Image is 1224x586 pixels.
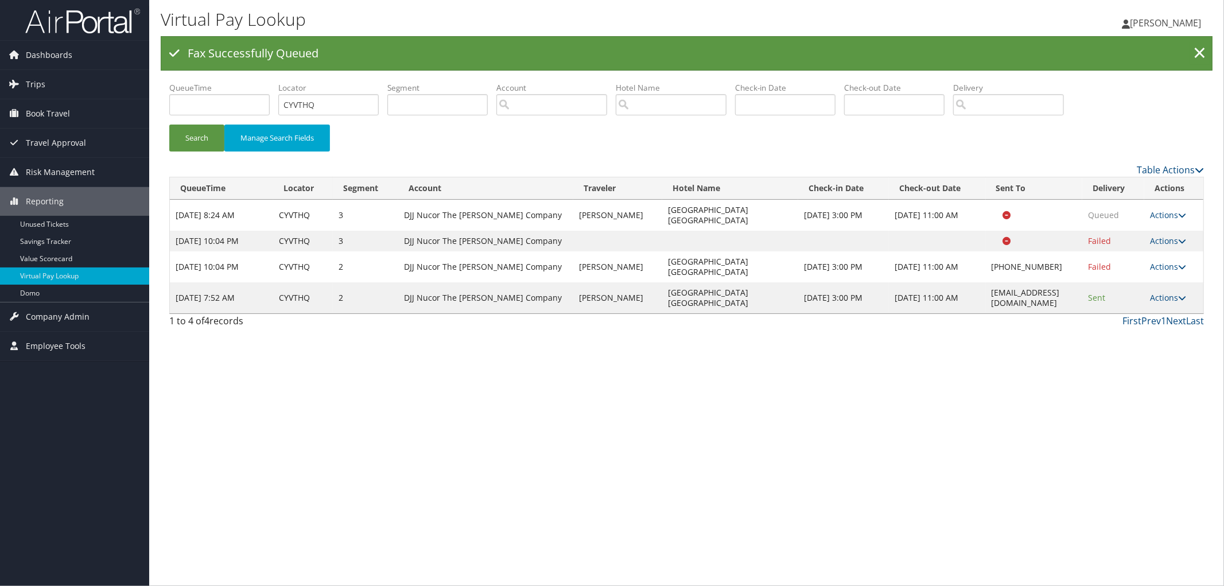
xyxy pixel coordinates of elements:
[1150,209,1186,220] a: Actions
[889,200,986,231] td: [DATE] 11:00 AM
[333,282,398,313] td: 2
[273,231,333,251] td: CYVTHQ
[662,282,799,313] td: [GEOGRAPHIC_DATA] [GEOGRAPHIC_DATA]
[169,314,415,333] div: 1 to 4 of records
[798,200,889,231] td: [DATE] 3:00 PM
[387,82,496,94] label: Segment
[889,282,986,313] td: [DATE] 11:00 AM
[398,177,573,200] th: Account: activate to sort column ascending
[1088,261,1111,272] span: Failed
[1088,209,1119,220] span: Queued
[398,200,573,231] td: DJJ Nucor The [PERSON_NAME] Company
[26,129,86,157] span: Travel Approval
[798,177,889,200] th: Check-in Date: activate to sort column ascending
[224,125,330,152] button: Manage Search Fields
[278,82,387,94] label: Locator
[204,315,209,327] span: 4
[1082,177,1144,200] th: Delivery: activate to sort column ascending
[26,70,45,99] span: Trips
[798,251,889,282] td: [DATE] 3:00 PM
[889,177,986,200] th: Check-out Date: activate to sort column ascending
[1122,6,1213,40] a: [PERSON_NAME]
[573,282,662,313] td: [PERSON_NAME]
[573,251,662,282] td: [PERSON_NAME]
[1150,235,1186,246] a: Actions
[662,177,799,200] th: Hotel Name: activate to sort column ascending
[1186,315,1204,327] a: Last
[169,82,278,94] label: QueueTime
[26,41,72,69] span: Dashboards
[333,251,398,282] td: 2
[398,251,573,282] td: DJJ Nucor The [PERSON_NAME] Company
[889,251,986,282] td: [DATE] 11:00 AM
[161,36,1213,71] div: Fax Successfully Queued
[1122,315,1141,327] a: First
[1144,177,1203,200] th: Actions
[169,125,224,152] button: Search
[26,332,86,360] span: Employee Tools
[662,200,799,231] td: [GEOGRAPHIC_DATA] [GEOGRAPHIC_DATA]
[161,7,862,32] h1: Virtual Pay Lookup
[273,282,333,313] td: CYVTHQ
[26,158,95,187] span: Risk Management
[170,200,273,231] td: [DATE] 8:24 AM
[170,251,273,282] td: [DATE] 10:04 PM
[398,231,573,251] td: DJJ Nucor The [PERSON_NAME] Company
[1137,164,1204,176] a: Table Actions
[1130,17,1201,29] span: [PERSON_NAME]
[1161,315,1166,327] a: 1
[170,231,273,251] td: [DATE] 10:04 PM
[333,177,398,200] th: Segment: activate to sort column ascending
[273,200,333,231] td: CYVTHQ
[953,82,1073,94] label: Delivery
[273,251,333,282] td: CYVTHQ
[170,282,273,313] td: [DATE] 7:52 AM
[798,282,889,313] td: [DATE] 3:00 PM
[1150,292,1186,303] a: Actions
[573,177,662,200] th: Traveler: activate to sort column ascending
[1150,261,1186,272] a: Actions
[986,177,1083,200] th: Sent To: activate to sort column ascending
[26,99,70,128] span: Book Travel
[844,82,953,94] label: Check-out Date
[273,177,333,200] th: Locator: activate to sort column ascending
[26,187,64,216] span: Reporting
[1088,235,1111,246] span: Failed
[616,82,735,94] label: Hotel Name
[1088,292,1105,303] span: Sent
[25,7,140,34] img: airportal-logo.png
[333,200,398,231] td: 3
[170,177,273,200] th: QueueTime: activate to sort column ascending
[26,302,90,331] span: Company Admin
[662,251,799,282] td: [GEOGRAPHIC_DATA] [GEOGRAPHIC_DATA]
[986,251,1083,282] td: [PHONE_NUMBER]
[333,231,398,251] td: 3
[1166,315,1186,327] a: Next
[986,282,1083,313] td: [EMAIL_ADDRESS][DOMAIN_NAME]
[735,82,844,94] label: Check-in Date
[1190,42,1210,65] a: ×
[573,200,662,231] td: [PERSON_NAME]
[398,282,573,313] td: DJJ Nucor The [PERSON_NAME] Company
[1141,315,1161,327] a: Prev
[496,82,616,94] label: Account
